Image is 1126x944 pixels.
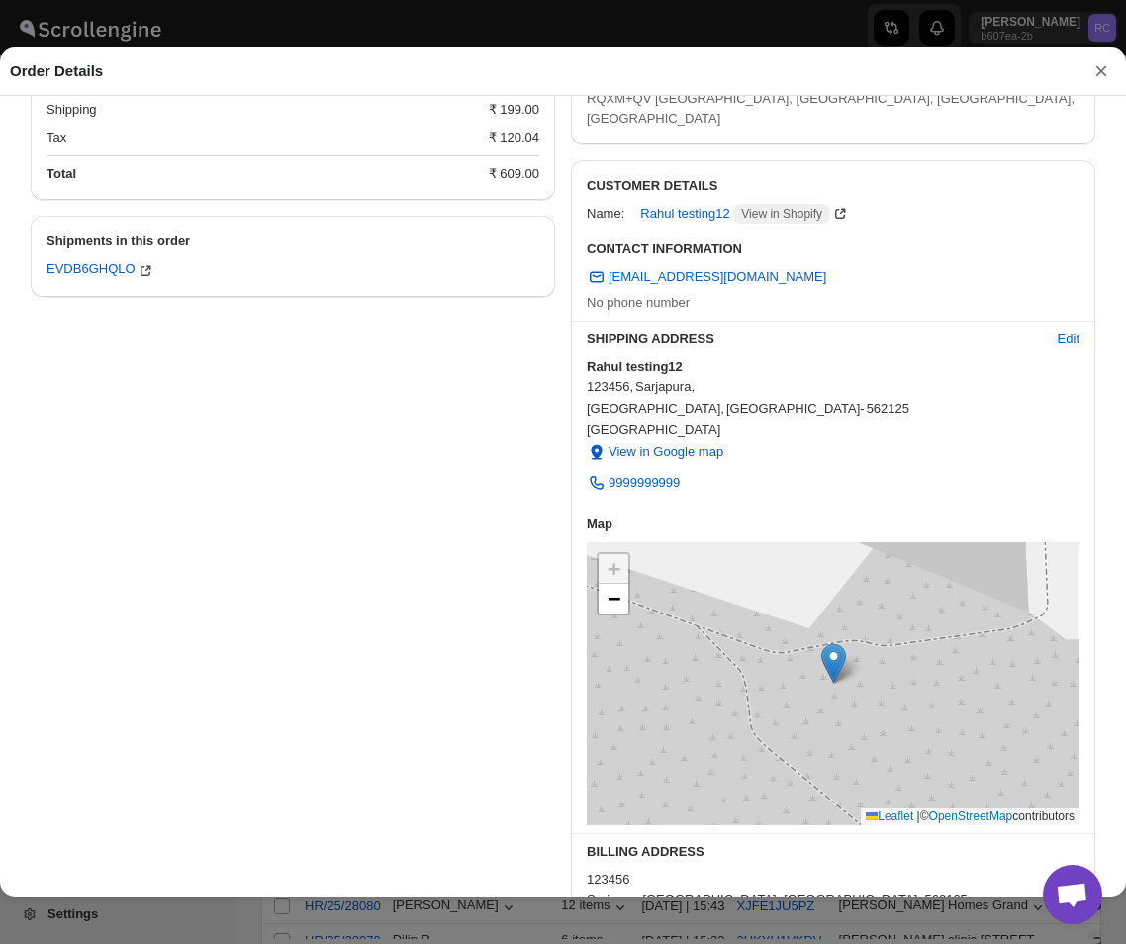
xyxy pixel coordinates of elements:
h3: CONTACT INFORMATION [587,239,1079,259]
div: © contributors [861,808,1079,825]
span: | [917,809,920,823]
div: ₹ 199.00 [489,100,539,120]
div: Open chat [1043,865,1102,924]
span: View in Shopify [741,206,822,222]
span: View in Google map [609,442,723,462]
a: 9999999999 [575,467,692,499]
span: 562125 [867,399,909,419]
span: [GEOGRAPHIC_DATA] , [587,399,724,419]
span: + [608,556,620,581]
div: ₹ 609.00 [489,164,539,184]
a: [EMAIL_ADDRESS][DOMAIN_NAME] [575,261,838,293]
button: EVDB6GHQLO [47,261,155,281]
span: − [608,586,620,611]
img: Marker [821,643,846,684]
div: Tax [47,128,473,147]
span: Sarjapura , [635,377,695,397]
span: Edit [1058,330,1079,349]
span: [EMAIL_ADDRESS][DOMAIN_NAME] [609,267,826,287]
a: Zoom out [599,584,628,614]
button: Edit [1046,324,1091,355]
span: [GEOGRAPHIC_DATA] [587,421,1079,440]
h3: SHIPPING ADDRESS [587,330,1042,349]
div: 123456 Sarjapura [GEOGRAPHIC_DATA], [GEOGRAPHIC_DATA], 562125, [GEOGRAPHIC_DATA] [587,870,1079,929]
a: Zoom in [599,554,628,584]
h3: Map [587,515,1079,534]
span: [GEOGRAPHIC_DATA] - [726,399,865,419]
button: × [1086,57,1116,85]
div: Name: [587,204,624,224]
span: No phone number [587,295,690,310]
a: Rahul testing12 View in Shopify [640,206,850,221]
b: Total [47,166,76,181]
span: RQXM+QV [GEOGRAPHIC_DATA], [GEOGRAPHIC_DATA], [GEOGRAPHIC_DATA], [GEOGRAPHIC_DATA] [587,91,1075,126]
a: OpenStreetMap [929,809,1013,823]
span: Rahul testing12 [640,204,830,224]
a: Leaflet [866,809,913,823]
b: Rahul testing12 [587,359,683,374]
div: Shipping [47,100,473,120]
button: View in Google map [575,436,735,468]
h3: CUSTOMER DETAILS [587,176,1079,196]
h2: Shipments in this order [47,232,539,251]
span: 9999999999 [609,473,680,493]
span: 123456 , [587,377,633,397]
h2: Order Details [10,61,103,81]
div: ₹ 120.04 [489,128,539,147]
h3: BILLING ADDRESS [587,842,1079,862]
